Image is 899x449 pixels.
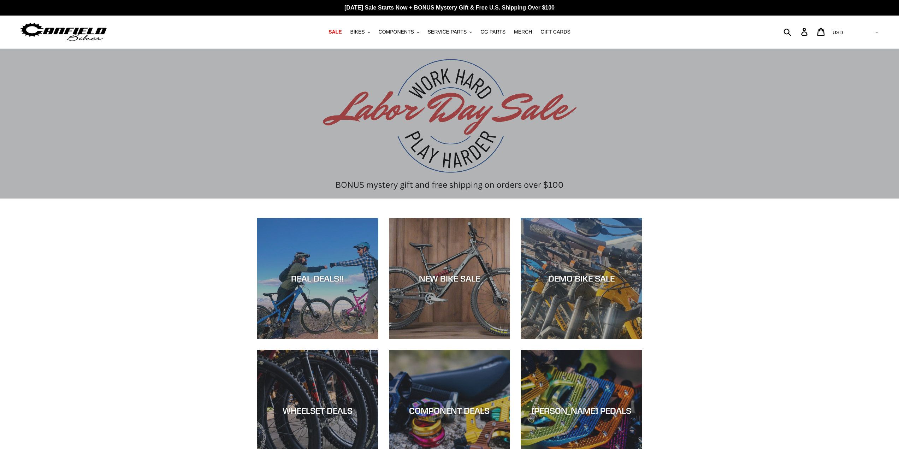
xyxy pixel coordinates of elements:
[375,27,423,37] button: COMPONENTS
[480,29,505,35] span: GG PARTS
[521,218,642,339] a: DEMO BIKE SALE
[521,405,642,415] div: [PERSON_NAME] PEDALS
[389,273,510,284] div: NEW BIKE SALE
[257,273,378,284] div: REAL DEALS!!
[19,21,108,43] img: Canfield Bikes
[389,405,510,415] div: COMPONENT DEALS
[514,29,532,35] span: MERCH
[477,27,509,37] a: GG PARTS
[510,27,536,37] a: MERCH
[329,29,342,35] span: SALE
[787,24,805,40] input: Search
[521,273,642,284] div: DEMO BIKE SALE
[424,27,475,37] button: SERVICE PARTS
[428,29,467,35] span: SERVICE PARTS
[325,27,345,37] a: SALE
[537,27,574,37] a: GIFT CARDS
[389,218,510,339] a: NEW BIKE SALE
[347,27,373,37] button: BIKES
[350,29,365,35] span: BIKES
[257,218,378,339] a: REAL DEALS!!
[379,29,414,35] span: COMPONENTS
[540,29,570,35] span: GIFT CARDS
[257,405,378,415] div: WHEELSET DEALS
